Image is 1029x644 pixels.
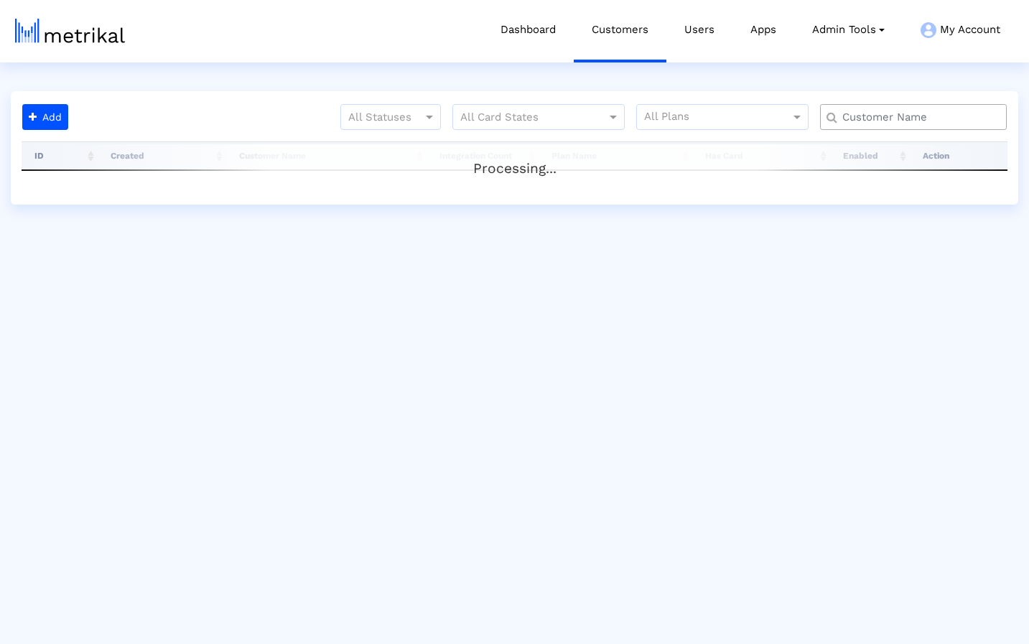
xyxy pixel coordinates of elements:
img: my-account-menu-icon.png [921,22,936,38]
input: Customer Name [832,110,1001,125]
img: metrical-logo-light.png [15,19,125,43]
th: ID [22,141,98,170]
input: All Card States [460,108,591,127]
th: Enabled [830,141,910,170]
input: All Plans [644,108,793,127]
div: Processing... [22,144,1007,173]
th: Created [98,141,226,170]
th: Integration Count [427,141,539,170]
th: Has Card [692,141,830,170]
th: Customer Name [226,141,427,170]
th: Plan Name [539,141,692,170]
button: Add [22,104,68,130]
th: Action [910,141,1007,170]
